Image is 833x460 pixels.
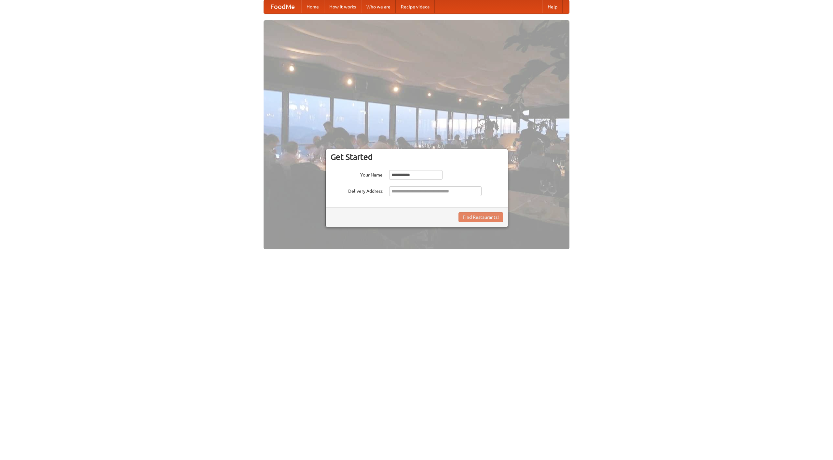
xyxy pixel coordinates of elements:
a: Help [542,0,563,13]
button: Find Restaurants! [458,212,503,222]
a: Who we are [361,0,396,13]
a: FoodMe [264,0,301,13]
a: How it works [324,0,361,13]
a: Home [301,0,324,13]
h3: Get Started [331,152,503,162]
a: Recipe videos [396,0,435,13]
label: Your Name [331,170,383,178]
label: Delivery Address [331,186,383,194]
